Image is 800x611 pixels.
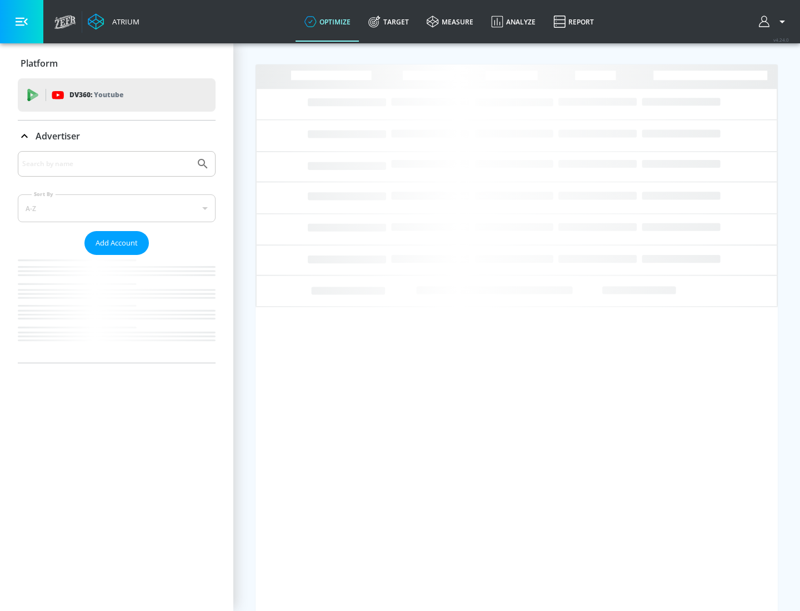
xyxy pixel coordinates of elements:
p: DV360: [69,89,123,101]
div: Platform [18,48,216,79]
a: Analyze [482,2,544,42]
div: A-Z [18,194,216,222]
input: Search by name [22,157,191,171]
a: measure [418,2,482,42]
p: Advertiser [36,130,80,142]
label: Sort By [32,191,56,198]
div: Atrium [108,17,139,27]
span: Add Account [96,237,138,249]
p: Youtube [94,89,123,101]
nav: list of Advertiser [18,255,216,363]
a: Report [544,2,603,42]
div: DV360: Youtube [18,78,216,112]
a: optimize [296,2,359,42]
div: Advertiser [18,151,216,363]
a: Atrium [88,13,139,30]
a: Target [359,2,418,42]
p: Platform [21,57,58,69]
button: Add Account [84,231,149,255]
div: Advertiser [18,121,216,152]
span: v 4.24.0 [773,37,789,43]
